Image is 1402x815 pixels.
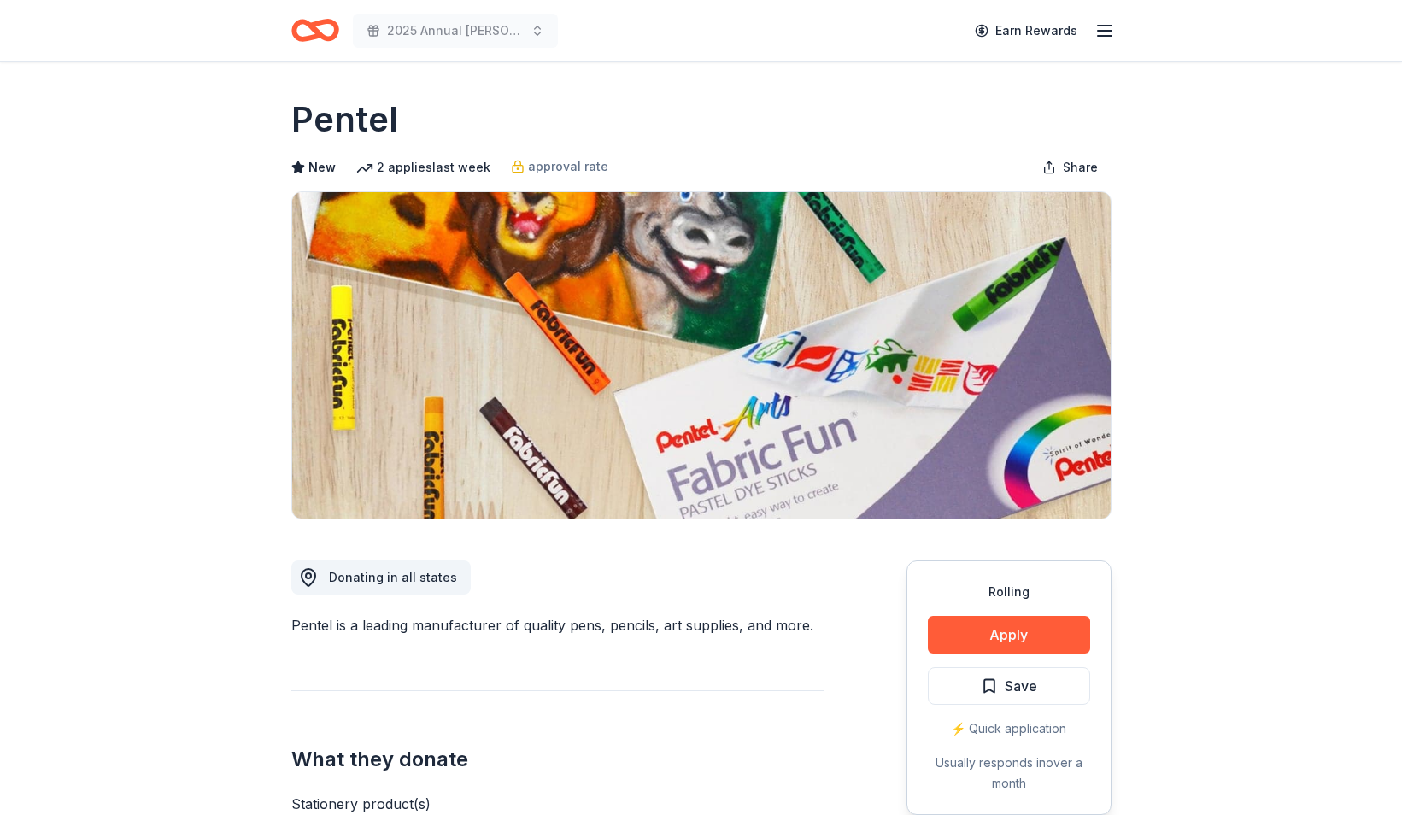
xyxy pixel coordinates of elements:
div: Rolling [928,582,1090,602]
div: Usually responds in over a month [928,753,1090,794]
span: Share [1063,157,1098,178]
span: New [308,157,336,178]
span: 2025 Annual [PERSON_NAME] Fall Festival [387,21,524,41]
div: Pentel is a leading manufacturer of quality pens, pencils, art supplies, and more. [291,615,824,636]
span: Donating in all states [329,570,457,584]
h2: What they donate [291,746,824,773]
div: Stationery product(s) [291,794,824,814]
div: 2 applies last week [356,157,490,178]
div: ⚡️ Quick application [928,718,1090,739]
button: Share [1029,150,1112,185]
span: Save [1005,675,1037,697]
img: Image for Pentel [292,192,1111,519]
a: Home [291,10,339,50]
button: 2025 Annual [PERSON_NAME] Fall Festival [353,14,558,48]
a: Earn Rewards [965,15,1088,46]
span: approval rate [528,156,608,177]
button: Apply [928,616,1090,654]
a: approval rate [511,156,608,177]
button: Save [928,667,1090,705]
h1: Pentel [291,96,398,144]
